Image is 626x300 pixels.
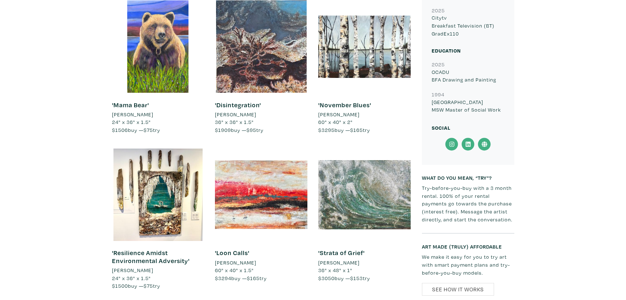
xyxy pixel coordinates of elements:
[318,126,335,133] span: $3295
[318,259,360,267] li: [PERSON_NAME]
[215,118,254,125] span: 36" x 36" x 1.5"
[432,47,461,54] small: Education
[422,243,514,250] h6: Art made (truly) affordable
[432,68,505,84] p: OCADU BFA Drawing and Painting
[432,7,445,14] small: 2025
[350,275,363,282] span: $153
[144,126,153,133] span: $75
[318,111,360,118] li: [PERSON_NAME]
[112,282,160,289] span: buy — try
[112,249,190,265] a: 'Resilience Amidst Environmental Adversity'
[112,266,153,274] li: [PERSON_NAME]
[215,267,254,274] span: 60" x 40" x 1.5"
[318,111,411,118] a: [PERSON_NAME]
[318,267,352,274] span: 36" x 48" x 1"
[144,282,153,289] span: $75
[432,91,444,98] small: 1994
[215,111,307,118] a: [PERSON_NAME]
[112,266,204,274] a: [PERSON_NAME]
[112,118,151,125] span: 24" x 36" x 1.5"
[246,126,256,133] span: $95
[215,126,264,133] span: buy — try
[215,249,249,257] a: 'Loon Calls'
[350,126,363,133] span: $165
[215,126,231,133] span: $1909
[432,98,505,114] p: [GEOGRAPHIC_DATA] MSW Master of Social Work
[112,126,128,133] span: $1506
[215,111,256,118] li: [PERSON_NAME]
[112,282,128,289] span: $1500
[432,61,445,68] small: 2025
[215,259,307,267] a: [PERSON_NAME]
[422,175,514,181] h6: What do you mean, “try”?
[318,101,371,109] a: 'November Blues'
[112,111,153,118] li: [PERSON_NAME]
[318,259,411,267] a: [PERSON_NAME]
[215,101,261,109] a: 'Disintegration'
[112,126,160,133] span: buy — try
[422,184,514,223] p: Try-before-you-buy with a 3 month rental. 100% of your rental payments go towards the purchase (i...
[422,253,514,276] p: We make it easy for you to try art with smart payment plans and try-before-you-buy models.
[215,259,256,267] li: [PERSON_NAME]
[432,14,505,37] p: Citytv Breakfast Television (BT) GradEx110
[112,275,151,282] span: 24" x 36" x 1.5"
[318,118,353,125] span: 60" x 40" x 2"
[247,275,260,282] span: $165
[422,283,494,296] a: See How It Works
[215,275,231,282] span: $3294
[112,101,149,109] a: 'Mama Bear'
[318,275,370,282] span: buy — try
[318,249,365,257] a: 'Strata of Grief'
[215,275,267,282] span: buy — try
[318,126,370,133] span: buy — try
[432,124,451,131] small: Social
[318,275,335,282] span: $3050
[112,111,204,118] a: [PERSON_NAME]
